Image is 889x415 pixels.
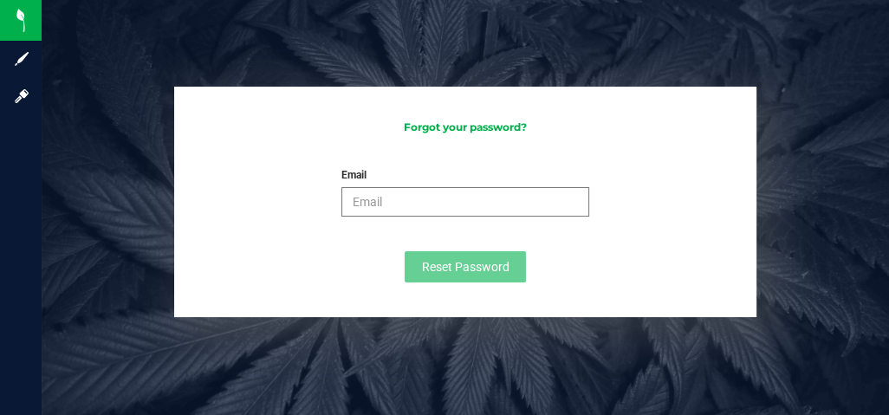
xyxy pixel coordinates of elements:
[341,167,367,183] label: Email
[13,88,30,105] inline-svg: Log in
[341,187,589,217] input: Email
[405,251,526,282] button: Reset Password
[13,50,30,68] inline-svg: Sign up
[191,121,739,133] h3: Forgot your password?
[422,260,509,274] span: Reset Password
